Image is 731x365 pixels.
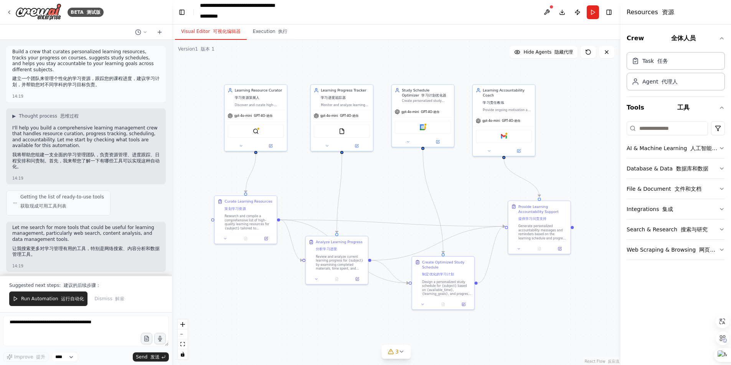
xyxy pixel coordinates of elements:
[153,28,166,37] button: Start a new chat
[224,206,246,211] font: 策划学习资源
[12,246,160,257] font: 让我搜索更多对学习管理有用的工具，特别是网络搜索、内容分析和数据管理工具。
[551,246,568,252] button: Open in side panel
[235,95,260,100] font: 学习资源策展人
[627,240,725,260] button: Web Scraping & Browsing 网页抓取和浏览
[178,46,215,52] div: Version 1
[20,203,66,209] font: 获取现成可用工具列表
[627,28,725,49] button: Crew 全体人员
[420,124,426,130] img: Google Calendar
[60,113,79,119] font: 思维过程
[662,8,674,16] font: 资源
[12,76,160,87] font: 建立一个团队来管理个性化的学习资源，跟踪您的课程进度，建议学习计划，并帮助您对不同学科的学习目标负责。
[247,24,294,40] button: Execution
[676,165,708,172] font: 数据库和数据
[213,29,241,34] font: 可视化编辑器
[518,224,568,240] div: Generate personalized accountability messages and reminders based on the learning schedule and pr...
[280,217,302,263] g: Edge from f5df1e63-a36f-4865-8820-2497a068efa0 to 10f8b430-cbe1-4bca-8430-01f64ebbdb52
[483,100,504,105] font: 学习责任教练
[342,143,371,149] button: Open in side panel
[502,159,542,196] g: Edge from 53e1b67a-43b6-4dbf-b480-ce0eb9ce1295 to f4eeb01b-0ead-45ab-be00-e389bf4a3128
[141,333,152,344] button: Upload files
[642,57,668,65] div: Task
[421,110,439,113] font: GPT-4O-迷你
[671,34,696,42] font: 全体人员
[627,205,673,213] div: Integrations
[136,354,160,360] span: Send
[677,104,690,111] font: 工具
[256,143,285,149] button: Open in side panel
[627,138,725,158] button: AI & Machine Learning 人工智能与机器学习
[348,276,366,282] button: Open in side panel
[681,226,708,232] font: 搜索与研究
[115,296,124,301] font: 解雇
[321,88,370,102] div: Learning Progress Tracker
[339,128,345,134] img: FileReadTool
[627,246,719,254] div: Web Scraping & Browsing
[224,199,272,213] div: Curate Learning Resources
[214,195,277,244] div: Curate Learning Resources策划学习资源Research and compile a comprehensive list of high-quality learning...
[455,301,472,308] button: Open in side panel
[278,29,287,34] font: 执行
[234,114,272,118] span: gpt-4o-mini
[178,349,188,359] button: toggle interactivity
[627,226,708,233] div: Search & Research
[64,283,101,288] font: 建议的后续步骤：
[510,46,578,58] button: Hide Agents 隐藏代理
[15,3,61,21] img: Logo
[483,88,532,107] div: Learning Accountability Coach
[14,354,45,360] span: Improve
[675,186,701,192] font: 文件和文档
[518,204,568,223] div: Provide Learning Accountability Support
[326,276,348,282] button: No output available
[402,99,451,103] div: Create personalized study schedules for {subject} that align with {available_time} and {learning_...
[523,49,573,55] span: Hide Agents
[12,113,79,119] button: ▶Thought process 思维过程
[12,263,23,269] div: 14:19
[20,194,104,212] span: Getting the list of ready-to-use tools
[178,329,188,339] button: zoom out
[235,88,284,102] div: Learning Resource Curator
[61,296,84,301] font: 运行自动化
[316,255,365,271] div: Review and analyze current learning progress for {subject} by examining completed materials, time...
[19,113,78,119] span: Thought process
[175,24,247,40] button: Visual Editor
[21,296,84,302] span: Run Automation
[472,84,536,157] div: Learning Accountability Coach学习责任教练Provide ongoing motivation and accountability for {learning_go...
[321,103,370,107] div: Monitor and analyze learning progress for {subject}, track completed materials, identify knowledg...
[334,154,344,233] g: Edge from 368d876d-791c-45ef-a262-de262a53d6dc to 10f8b430-cbe1-4bca-8430-01f64ebbdb52
[154,333,166,344] button: Click to speak your automation idea
[9,291,87,306] button: Run Automation 运行自动化
[12,152,160,169] font: 我将帮助您组建一支全面的学习管理团队，负责资源管理、进度跟踪、日程安排和问责制。首先，我来帮您了解一下有哪些工具可以实现这种自动化。
[257,236,275,242] button: Open in side panel
[604,7,614,18] button: Hide right sidebar
[12,175,23,181] div: 14:19
[3,352,49,362] button: Improve 提升
[87,10,101,15] font: 测试版
[200,2,276,23] nav: breadcrumb
[554,49,573,55] font: 隐藏代理
[642,78,678,85] div: Agent
[150,354,160,360] font: 发送
[316,239,363,254] div: Analyze Learning Progress
[478,224,505,285] g: Edge from 6a92fc07-50b6-44fd-9c01-9ca81fbb1fa3 to f4eeb01b-0ead-45ab-be00-e389bf4a3128
[432,301,454,308] button: No output available
[420,150,446,253] g: Edge from cdefa89c-3157-4759-8088-31d9e28bedd1 to 6a92fc07-50b6-44fd-9c01-9ca81fbb1fa3
[518,217,547,221] font: 提供学习问责支持
[280,217,505,229] g: Edge from f5df1e63-a36f-4865-8820-2497a068efa0 to f4eeb01b-0ead-45ab-be00-e389bf4a3128
[529,246,550,252] button: No output available
[371,258,409,286] g: Edge from 10f8b430-cbe1-4bca-8430-01f64ebbdb52 to 6a92fc07-50b6-44fd-9c01-9ca81fbb1fa3
[201,46,214,52] font: 版本 1
[421,93,446,98] font: 学习计划优化器
[68,8,104,17] div: BETA
[178,339,188,349] button: fit view
[340,114,358,118] font: GPT-4O-迷你
[305,236,368,285] div: Analyze Learning Progress分析学习进度Review and analyze current learning progress for {subject} by exam...
[422,272,454,277] font: 制定优化的学习计划
[657,58,668,64] font: 任务
[9,282,163,288] p: Suggested next steps:
[608,359,619,363] font: 反应流
[502,119,520,123] font: GPT-4O-迷你
[482,119,520,123] span: gpt-4o-mini
[411,256,475,310] div: Create Optimized Study Schedule制定优化的学习计划Design a personalized study schedule for {subject} based ...
[235,103,284,107] div: Discover and curate high-quality learning resources for {subject} based on {learning_style} and {...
